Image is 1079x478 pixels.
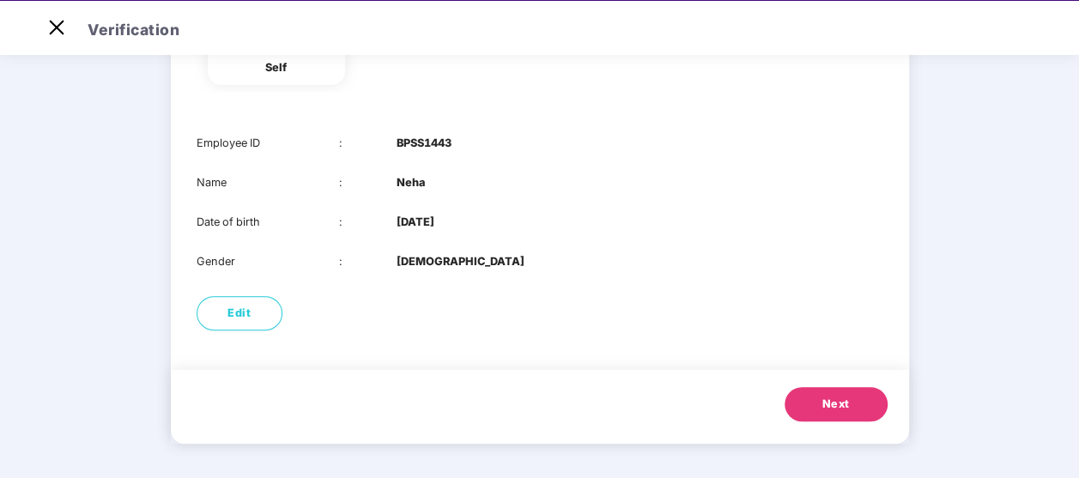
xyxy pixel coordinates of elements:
[822,396,850,413] span: Next
[227,305,251,322] span: Edit
[397,214,434,231] b: [DATE]
[255,59,298,76] div: self
[197,296,282,330] button: Edit
[339,214,397,231] div: :
[197,253,340,270] div: Gender
[197,214,340,231] div: Date of birth
[339,135,397,152] div: :
[197,174,340,191] div: Name
[397,253,524,270] b: [DEMOGRAPHIC_DATA]
[397,174,426,191] b: Neha
[197,135,340,152] div: Employee ID
[339,253,397,270] div: :
[397,135,452,152] b: BPSS1443
[339,174,397,191] div: :
[785,387,888,421] button: Next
